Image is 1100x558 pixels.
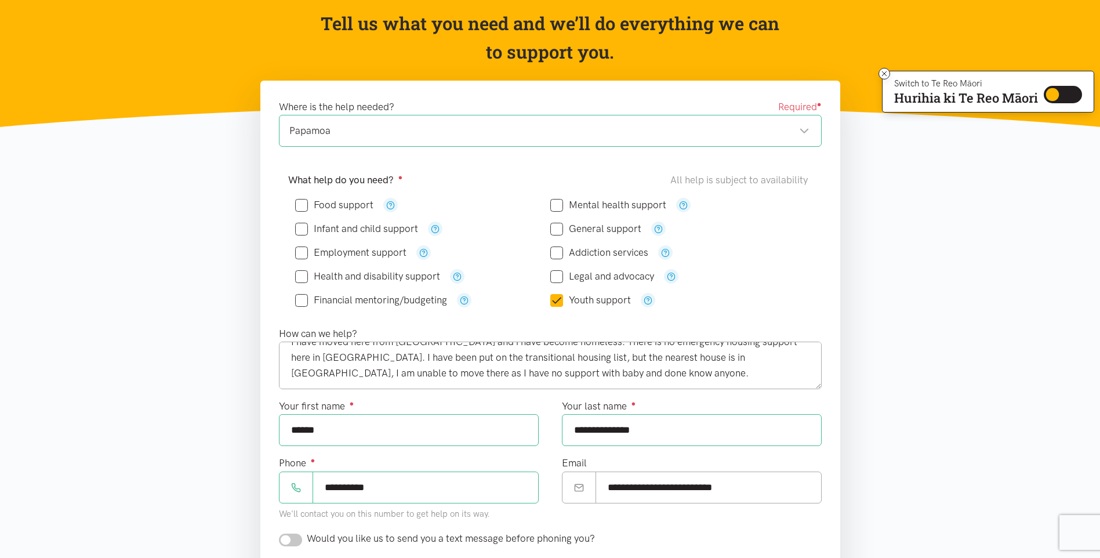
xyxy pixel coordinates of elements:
[311,456,315,465] sup: ●
[550,248,648,258] label: Addiction services
[562,455,587,471] label: Email
[596,472,822,503] input: Email
[288,172,403,188] label: What help do you need?
[562,398,636,414] label: Your last name
[279,398,354,414] label: Your first name
[289,123,809,139] div: Papamoa
[550,224,641,234] label: General support
[313,472,539,503] input: Phone number
[295,200,373,210] label: Food support
[550,271,654,281] label: Legal and advocacy
[279,455,315,471] label: Phone
[670,172,812,188] div: All help is subject to availability
[320,9,780,67] p: Tell us what you need and we’ll do everything we can to support you.
[817,100,822,108] sup: ●
[778,99,822,115] span: Required
[279,326,357,342] label: How can we help?
[550,295,631,305] label: Youth support
[279,99,394,115] label: Where is the help needed?
[279,509,490,519] small: We'll contact you on this number to get help on its way.
[631,399,636,408] sup: ●
[295,224,418,234] label: Infant and child support
[295,271,440,281] label: Health and disability support
[295,248,406,258] label: Employment support
[295,295,447,305] label: Financial mentoring/budgeting
[894,93,1038,103] p: Hurihia ki Te Reo Māori
[894,80,1038,87] p: Switch to Te Reo Māori
[307,532,595,544] span: Would you like us to send you a text message before phoning you?
[398,173,403,182] sup: ●
[350,399,354,408] sup: ●
[550,200,666,210] label: Mental health support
